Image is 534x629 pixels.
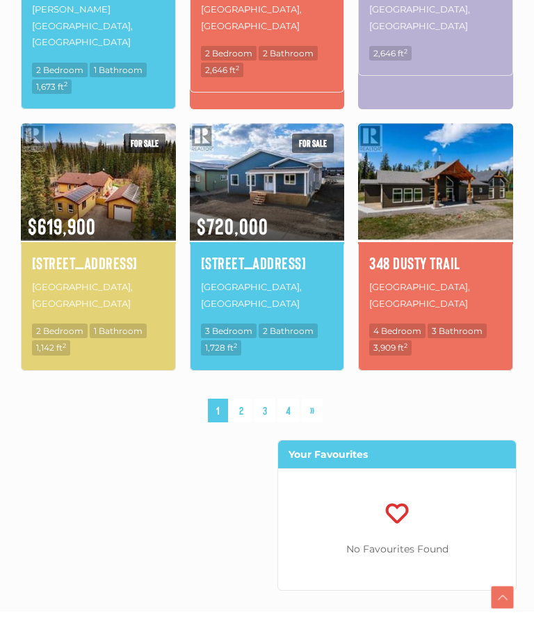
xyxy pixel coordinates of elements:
[201,63,243,77] span: 2,646 ft
[190,195,345,241] span: $720,000
[64,80,67,88] sup: 2
[236,64,239,72] sup: 2
[254,399,275,423] a: 3
[32,340,70,355] span: 1,142 ft
[292,134,334,153] span: For sale
[369,340,412,355] span: 3,909 ft
[21,195,176,241] span: $619,900
[190,121,345,242] img: 11 OMEGA STREET, Whitehorse, Yukon
[201,46,257,61] span: 2 Bedroom
[369,251,502,275] a: 348 Dusty Trail
[278,541,516,558] p: No Favourites Found
[63,342,66,349] sup: 2
[277,399,299,423] a: 4
[201,278,334,313] p: [GEOGRAPHIC_DATA], [GEOGRAPHIC_DATA]
[32,278,165,313] p: [GEOGRAPHIC_DATA], [GEOGRAPHIC_DATA]
[231,399,252,423] a: 2
[369,278,502,313] p: [GEOGRAPHIC_DATA], [GEOGRAPHIC_DATA]
[259,324,318,338] span: 2 Bathroom
[302,399,323,423] a: »
[124,134,165,153] span: For sale
[369,324,426,338] span: 4 Bedroom
[369,46,412,61] span: 2,646 ft
[289,448,368,461] strong: Your Favourites
[208,399,228,423] span: 1
[404,342,407,349] sup: 2
[259,46,318,61] span: 2 Bathroom
[32,63,88,77] span: 2 Bedroom
[404,47,407,55] sup: 2
[428,324,487,338] span: 3 Bathroom
[201,340,241,355] span: 1,728 ft
[21,121,176,242] img: 3 CANENGER WAY, Whitehorse South, Yukon
[32,251,165,275] a: [STREET_ADDRESS]
[358,121,513,242] img: 348 DUSTY TRAIL, Whitehorse North, Yukon
[201,324,257,338] span: 3 Bedroom
[32,324,88,338] span: 2 Bedroom
[201,251,334,275] a: [STREET_ADDRESS]
[90,63,147,77] span: 1 Bathroom
[32,79,72,94] span: 1,673 ft
[90,324,147,338] span: 1 Bathroom
[234,342,237,349] sup: 2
